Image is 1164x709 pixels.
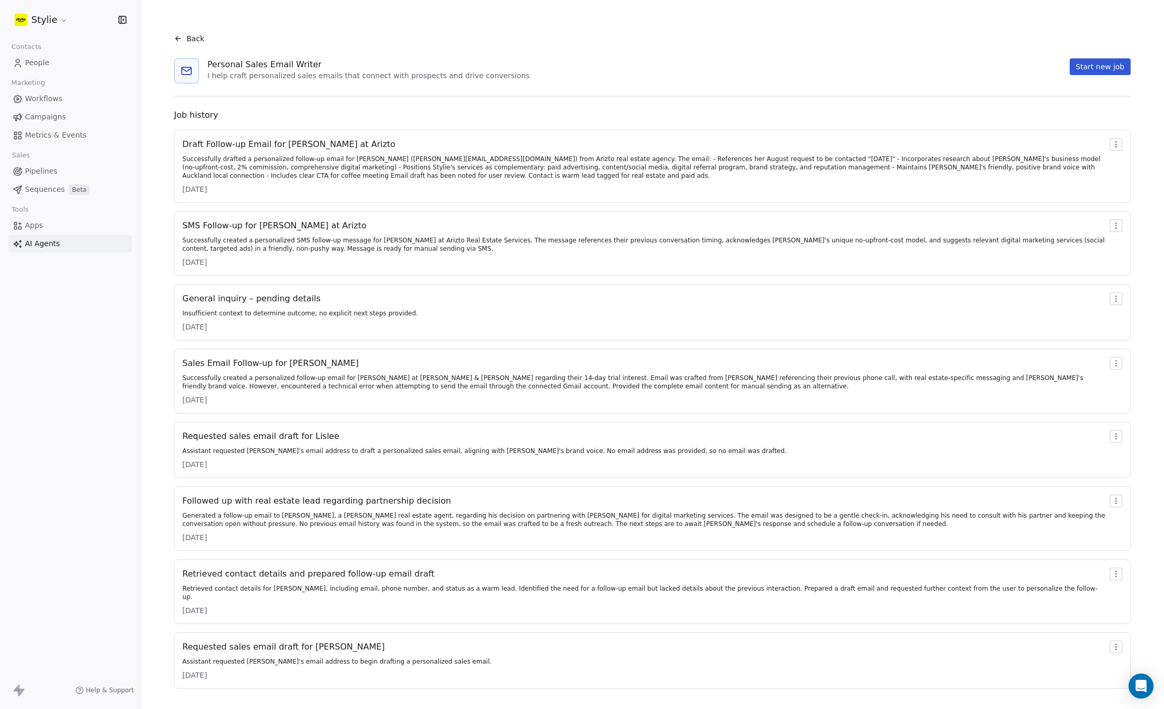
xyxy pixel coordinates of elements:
div: Requested sales email draft for Lislee [182,430,787,443]
div: [DATE] [182,184,1106,194]
span: Apps [25,220,43,231]
div: [DATE] [182,395,1106,405]
div: Successfully drafted a personalized follow-up email for [PERSON_NAME] ([PERSON_NAME][EMAIL_ADDRES... [182,155,1106,180]
div: Followed up with real estate lead regarding partnership decision [182,495,1106,507]
span: Back [187,33,204,44]
div: [DATE] [182,605,1106,616]
div: Generated a follow-up email to [PERSON_NAME], a [PERSON_NAME] real estate agent, regarding his de... [182,511,1106,528]
div: Insufficient context to determine outcome; no explicit next steps provided. [182,309,418,317]
span: Workflows [25,93,63,104]
a: Campaigns [8,108,132,126]
a: AI Agents [8,235,132,252]
span: People [25,57,49,68]
div: Sales Email Follow-up for [PERSON_NAME] [182,357,1106,370]
div: [DATE] [182,322,418,332]
div: Personal Sales Email Writer [207,58,529,71]
span: AI Agents [25,238,60,249]
div: [DATE] [182,459,787,470]
a: SequencesBeta [8,181,132,198]
span: Beta [69,185,90,195]
div: Retrieved contact details and prepared follow-up email draft [182,568,1106,580]
span: Sequences [25,184,65,195]
span: Contacts [7,39,46,55]
span: Pipelines [25,166,57,177]
div: Assistant requested [PERSON_NAME]'s email address to draft a personalized sales email, aligning w... [182,447,787,455]
a: Pipelines [8,163,132,180]
span: Tools [7,202,33,217]
div: [DATE] [182,670,492,680]
div: General inquiry – pending details [182,292,418,305]
span: Sales [7,148,34,163]
div: Successfully created a personalized follow-up email for [PERSON_NAME] at [PERSON_NAME] & [PERSON_... [182,374,1106,390]
a: People [8,54,132,71]
div: [DATE] [182,532,1106,543]
div: Retrieved contact details for [PERSON_NAME], including email, phone number, and status as a warm ... [182,584,1106,601]
a: Metrics & Events [8,127,132,144]
div: Successfully created a personalized SMS follow-up message for [PERSON_NAME] at Arizto Real Estate... [182,236,1106,253]
a: Workflows [8,90,132,107]
div: Requested sales email draft for [PERSON_NAME] [182,641,492,653]
div: Draft Follow-up Email for [PERSON_NAME] at Arizto [182,138,1106,151]
div: [DATE] [182,257,1106,267]
div: I help craft personalized sales emails that connect with prospects and drive conversions [207,71,529,81]
a: Apps [8,217,132,234]
span: Help & Support [86,686,134,694]
img: stylie-square-yellow.svg [15,14,27,26]
span: Campaigns [25,112,66,123]
span: Marketing [7,75,49,91]
span: Stylie [31,13,57,27]
button: Stylie [13,11,70,29]
div: Open Intercom Messenger [1129,674,1154,699]
div: SMS Follow-up for [PERSON_NAME] at Arizto [182,219,1106,232]
button: Start new job [1070,58,1131,75]
a: Help & Support [76,686,134,694]
div: Job history [174,109,1131,121]
div: Assistant requested [PERSON_NAME]'s email address to begin drafting a personalized sales email. [182,657,492,666]
span: Metrics & Events [25,130,86,141]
